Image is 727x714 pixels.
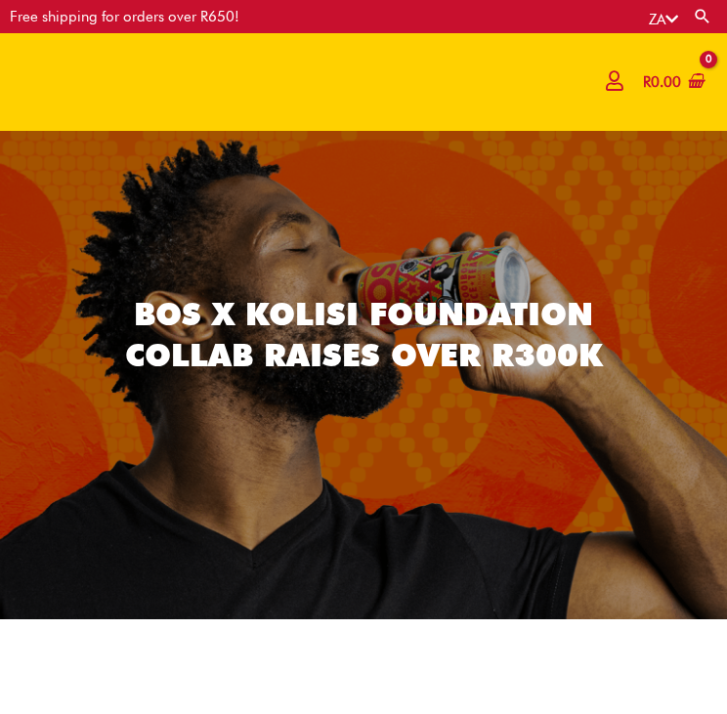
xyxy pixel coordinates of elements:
[10,10,239,24] div: Free shipping for orders over R650!
[649,11,678,28] a: ZA
[643,73,681,91] bdi: 0.00
[15,49,81,115] img: BOS logo finals-200px
[80,294,647,375] h2: BOS x Kolisi Foundation collab raises over R300k
[643,73,651,91] span: R
[639,61,706,105] a: View Shopping Cart, empty
[693,7,712,25] a: Search button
